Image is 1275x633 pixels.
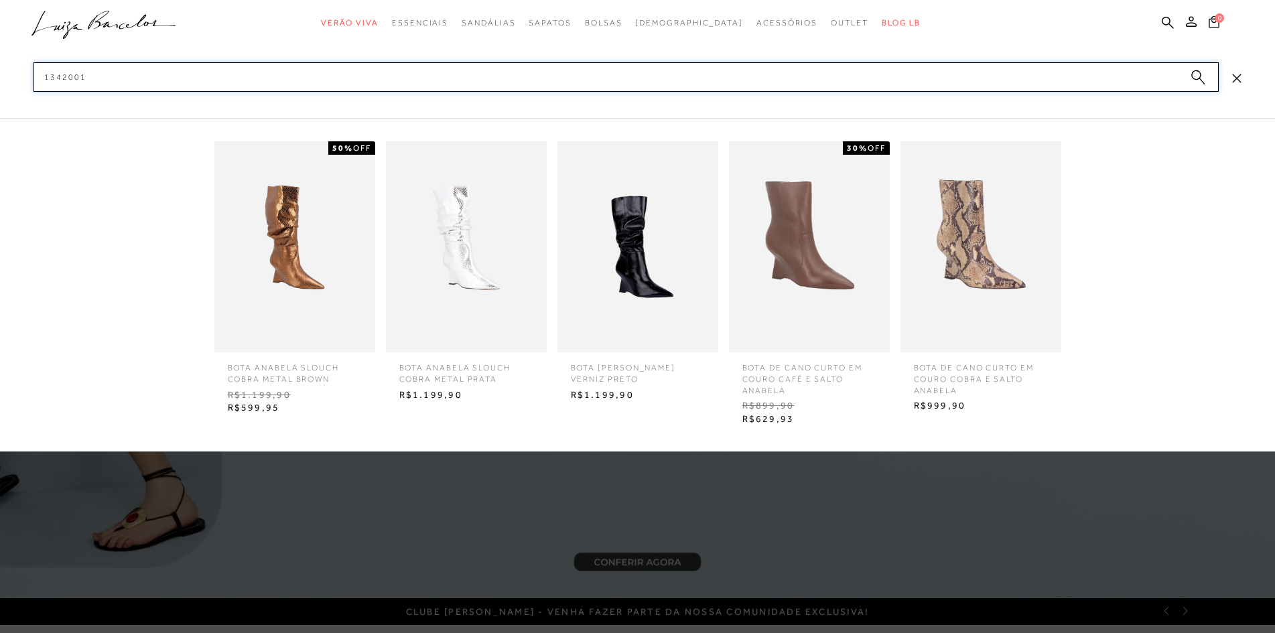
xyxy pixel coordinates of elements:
span: OFF [353,143,371,153]
a: BOTA DE CANO CURTO EM COURO CAFÉ E SALTO ANABELA 30%OFF BOTA DE CANO CURTO EM COURO CAFÉ E SALTO ... [726,141,893,429]
a: categoryNavScreenReaderText [392,11,448,36]
a: categoryNavScreenReaderText [462,11,515,36]
span: BOTA DE CANO CURTO EM COURO CAFÉ E SALTO ANABELA [732,352,886,396]
a: categoryNavScreenReaderText [585,11,622,36]
img: BOTA DE CANO CURTO EM COURO CAFÉ E SALTO ANABELA [729,141,890,352]
span: R$1.199,90 [389,385,543,405]
span: Outlet [831,18,868,27]
strong: 50% [332,143,353,153]
a: BOTA ANABELA SLOUCH VERNIZ PRETO BOTA [PERSON_NAME] VERNIZ PRETO R$1.199,90 [554,141,722,405]
a: categoryNavScreenReaderText [321,11,379,36]
span: Acessórios [756,18,817,27]
span: BOTA DE CANO CURTO EM COURO COBRA E SALTO ANABELA [904,352,1058,396]
span: [DEMOGRAPHIC_DATA] [635,18,743,27]
span: Sapatos [529,18,571,27]
a: BOTA ANABELA SLOUCH COBRA METAL PRATA BOTA ANABELA SLOUCH COBRA METAL PRATA R$1.199,90 [383,141,550,405]
input: Buscar. [33,62,1219,92]
span: R$629,93 [732,409,886,429]
span: BOTA ANABELA SLOUCH COBRA METAL PRATA [389,352,543,385]
a: BLOG LB [882,11,921,36]
span: R$999,90 [904,396,1058,416]
span: R$1.199,90 [218,385,372,405]
img: BOTA ANABELA SLOUCH COBRA METAL PRATA [386,141,547,352]
span: Bolsas [585,18,622,27]
span: Essenciais [392,18,448,27]
a: BOTA ANABELA SLOUCH COBRA METAL BROWN 50%OFF BOTA ANABELA SLOUCH COBRA METAL BROWN R$1.199,90 R$5... [211,141,379,418]
span: R$599,95 [218,398,372,418]
a: categoryNavScreenReaderText [529,11,571,36]
span: OFF [868,143,886,153]
a: noSubCategoriesText [635,11,743,36]
span: BLOG LB [882,18,921,27]
img: BOTA ANABELA SLOUCH COBRA METAL BROWN [214,141,375,352]
span: Sandálias [462,18,515,27]
a: BOTA DE CANO CURTO EM COURO COBRA E SALTO ANABELA BOTA DE CANO CURTO EM COURO COBRA E SALTO ANABE... [897,141,1065,416]
span: Verão Viva [321,18,379,27]
span: 0 [1215,13,1224,23]
img: BOTA ANABELA SLOUCH VERNIZ PRETO [557,141,718,352]
button: 0 [1205,15,1223,33]
strong: 30% [847,143,868,153]
img: BOTA DE CANO CURTO EM COURO COBRA E SALTO ANABELA [900,141,1061,352]
span: BOTA [PERSON_NAME] VERNIZ PRETO [561,352,715,385]
span: R$899,90 [732,396,886,416]
span: BOTA ANABELA SLOUCH COBRA METAL BROWN [218,352,372,385]
a: categoryNavScreenReaderText [831,11,868,36]
a: categoryNavScreenReaderText [756,11,817,36]
span: R$1.199,90 [561,385,715,405]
